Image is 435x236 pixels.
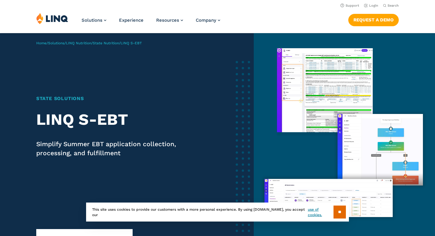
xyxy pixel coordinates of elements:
[82,17,102,23] span: Solutions
[383,3,399,8] button: Open Search Bar
[82,13,220,33] nav: Primary Navigation
[119,17,143,23] a: Experience
[36,41,142,45] span: / / / /
[348,13,399,26] nav: Button Navigation
[196,17,220,23] a: Company
[156,17,179,23] span: Resources
[36,13,68,24] img: LINQ | K‑12 Software
[364,4,378,8] a: Login
[82,17,106,23] a: Solutions
[36,95,208,102] h1: State Solutions
[86,203,349,222] div: This site uses cookies to provide our customers with a more personal experience. By using [DOMAIN...
[348,14,399,26] a: Request a Demo
[156,17,183,23] a: Resources
[36,111,208,129] h2: LINQ S-EBT
[196,17,216,23] span: Company
[36,140,208,158] p: Simplify Summer EBT application collection, processing, and fulfillment
[308,207,333,218] a: use of cookies.
[121,41,142,45] span: LINQ S-EBT
[48,41,64,45] a: Solutions
[388,4,399,8] span: Search
[36,41,47,45] a: Home
[93,41,119,45] a: State Nutrition
[340,4,359,8] a: Support
[66,41,91,45] a: LINQ Nutrition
